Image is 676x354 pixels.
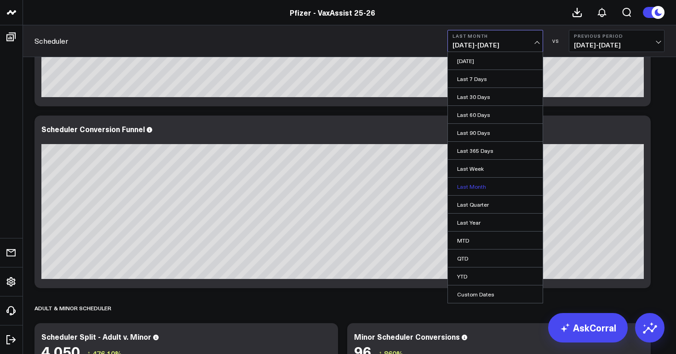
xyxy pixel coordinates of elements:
button: Previous Period[DATE]-[DATE] [569,30,665,52]
a: AskCorral [548,313,628,342]
a: Last Week [448,160,543,177]
a: Pfizer - VaxAssist 25-26 [290,7,375,17]
a: Last 7 Days [448,70,543,87]
a: [DATE] [448,52,543,70]
a: QTD [448,250,543,267]
div: Scheduler Split - Adult v. Minor [41,331,151,342]
div: ADULT & MINOR SCHEDULER [34,297,111,319]
button: Last Month[DATE]-[DATE] [447,30,543,52]
div: VS [548,38,564,44]
div: Minor Scheduler Conversions [354,331,460,342]
span: [DATE] - [DATE] [574,41,659,49]
a: Custom Dates [448,285,543,303]
div: Scheduler Conversion Funnel [41,124,145,134]
span: [DATE] - [DATE] [453,41,538,49]
b: Last Month [453,33,538,39]
a: Last 90 Days [448,124,543,141]
a: Scheduler [34,36,68,46]
a: Last 30 Days [448,88,543,105]
a: Last 365 Days [448,142,543,159]
b: Previous Period [574,33,659,39]
a: YTD [448,267,543,285]
a: Last 60 Days [448,106,543,123]
a: Last Quarter [448,196,543,213]
a: Last Month [448,178,543,195]
a: Last Year [448,214,543,231]
a: MTD [448,232,543,249]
